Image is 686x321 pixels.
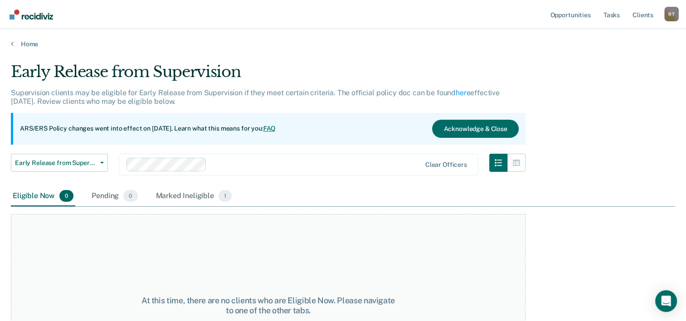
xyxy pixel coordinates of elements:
div: Eligible Now0 [11,186,75,206]
p: ARS/ERS Policy changes went into effect on [DATE]. Learn what this means for you: [20,124,276,133]
div: At this time, there are no clients who are Eligible Now. Please navigate to one of the other tabs. [140,296,396,315]
span: Early Release from Supervision [15,159,97,167]
p: Supervision clients may be eligible for Early Release from Supervision if they meet certain crite... [11,88,500,106]
div: R T [664,7,679,21]
div: Clear officers [425,161,467,169]
div: Early Release from Supervision [11,63,525,88]
a: Home [11,40,675,48]
div: Marked Ineligible1 [154,186,234,206]
span: 1 [219,190,232,202]
a: here [456,88,470,97]
button: Acknowledge & Close [432,120,518,138]
span: 0 [123,190,137,202]
div: Pending0 [90,186,139,206]
div: Open Intercom Messenger [655,290,677,312]
a: FAQ [263,125,276,132]
span: 0 [59,190,73,202]
img: Recidiviz [10,10,53,19]
button: Profile dropdown button [664,7,679,21]
button: Early Release from Supervision [11,154,108,172]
